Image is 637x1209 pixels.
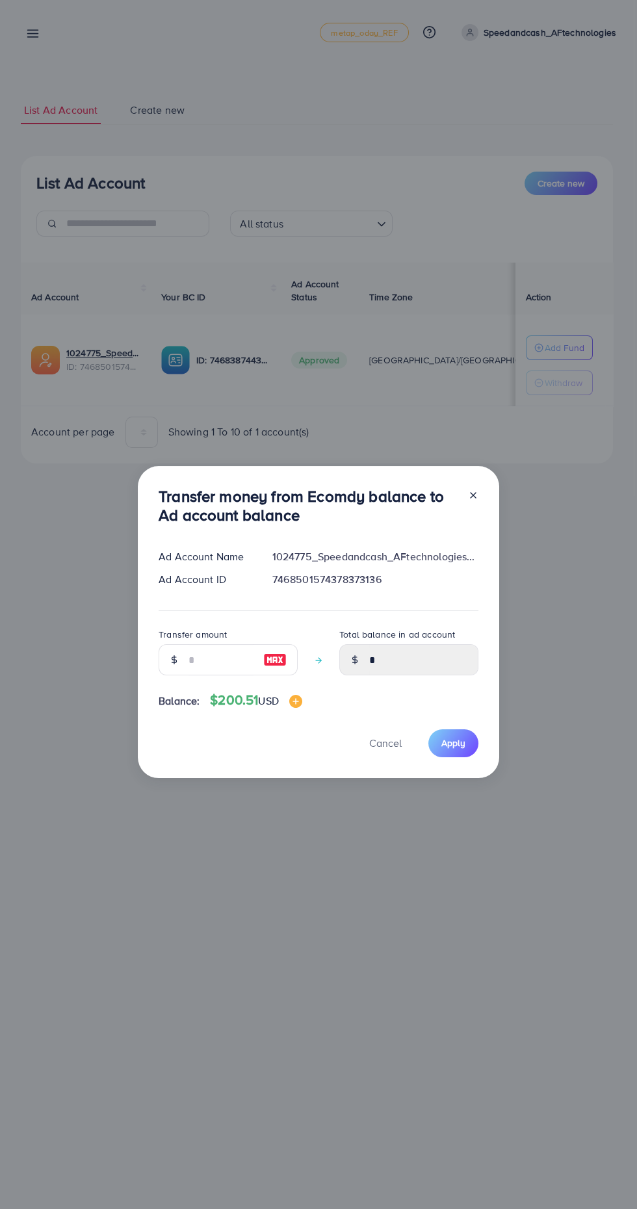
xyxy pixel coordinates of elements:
div: Ad Account Name [148,549,262,564]
span: Cancel [369,736,402,750]
button: Apply [428,729,478,757]
div: 1024775_Speedandcash_AFtechnologies_1738896038352 [262,549,489,564]
img: image [289,695,302,708]
label: Transfer amount [159,628,227,641]
div: 7468501574378373136 [262,572,489,587]
button: Cancel [353,729,418,757]
span: Apply [441,736,465,749]
img: image [263,652,287,668]
h3: Transfer money from Ecomdy balance to Ad account balance [159,487,458,525]
span: Balance: [159,694,200,708]
h4: $200.51 [210,692,302,708]
div: Ad Account ID [148,572,262,587]
label: Total balance in ad account [339,628,455,641]
span: USD [258,694,278,708]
